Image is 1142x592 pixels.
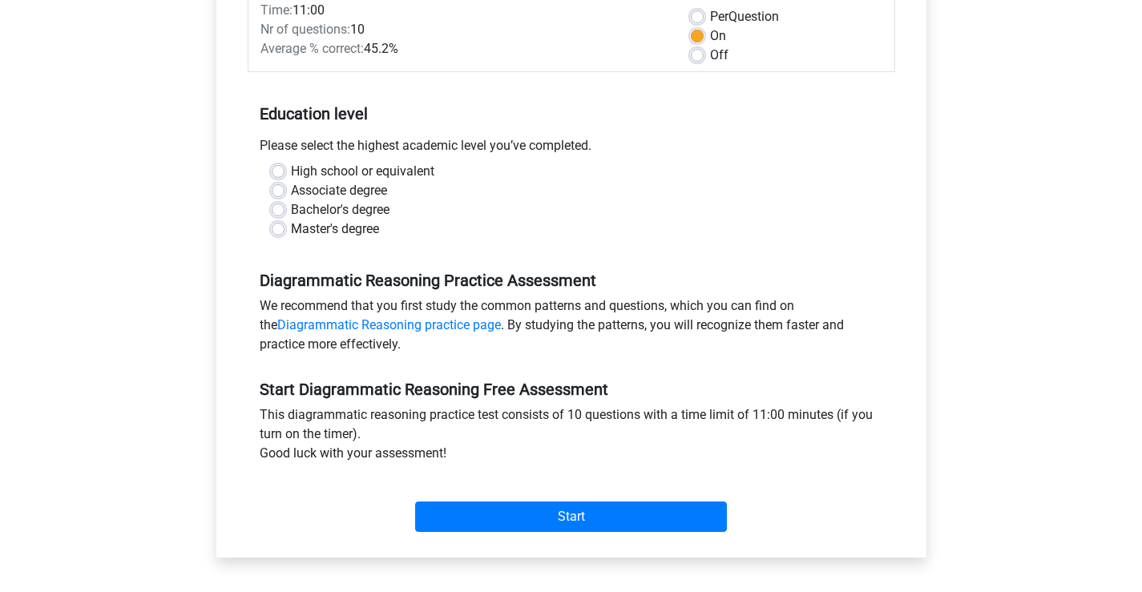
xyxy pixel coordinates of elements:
label: Off [710,46,728,65]
h5: Diagrammatic Reasoning Practice Assessment [260,271,883,290]
label: High school or equivalent [291,162,434,181]
label: Master's degree [291,219,379,239]
label: Bachelor's degree [291,200,389,219]
label: Question [710,7,779,26]
span: Per [710,9,728,24]
span: Time: [260,2,293,18]
span: Average % correct: [260,41,364,56]
div: 10 [248,20,679,39]
a: Diagrammatic Reasoning practice page [277,317,501,332]
div: This diagrammatic reasoning practice test consists of 10 questions with a time limit of 11:00 min... [248,405,895,469]
div: We recommend that you first study the common patterns and questions, which you can find on the . ... [248,296,895,360]
h5: Start Diagrammatic Reasoning Free Assessment [260,380,883,399]
input: Start [415,501,727,532]
span: Nr of questions: [260,22,350,37]
label: On [710,26,726,46]
div: 11:00 [248,1,679,20]
div: Please select the highest academic level you’ve completed. [248,136,895,162]
div: 45.2% [248,39,679,58]
label: Associate degree [291,181,387,200]
h5: Education level [260,98,883,130]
